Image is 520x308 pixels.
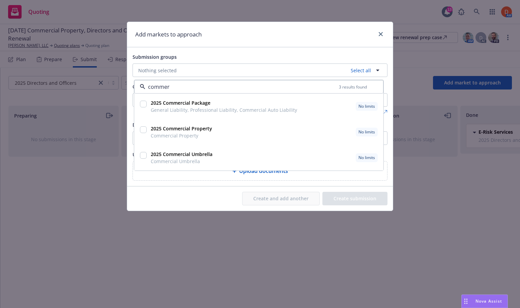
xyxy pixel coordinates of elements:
[358,129,375,135] span: No limits
[135,30,202,39] h1: Add markets to approach
[339,84,367,90] span: 3 results found
[145,83,339,91] input: Filter by keyword
[133,54,177,60] span: Submission groups
[239,167,288,175] span: Upload documents
[461,294,508,308] button: Nova Assist
[133,93,387,107] button: Nothing selected
[151,151,212,157] strong: 2025 Commercial Umbrella
[133,122,164,128] span: Display name
[151,100,210,106] strong: 2025 Commercial Package
[138,67,177,74] span: Nothing selected
[151,132,212,139] span: Commercial Property
[133,161,387,181] div: Upload documents
[475,298,502,304] span: Nova Assist
[377,30,385,38] a: close
[133,151,176,158] span: Upload documents
[133,63,387,77] button: Nothing selectedSelect all
[151,125,212,132] strong: 2025 Commercial Property
[151,158,212,165] span: Commercial Umbrella
[358,155,375,161] span: No limits
[133,83,238,90] span: Carrier, program administrator, or wholesaler
[462,295,470,308] div: Drag to move
[358,103,375,109] span: No limits
[348,67,371,74] a: Select all
[151,106,297,113] span: General Liability, Professional Liability, Commercial Auto Liability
